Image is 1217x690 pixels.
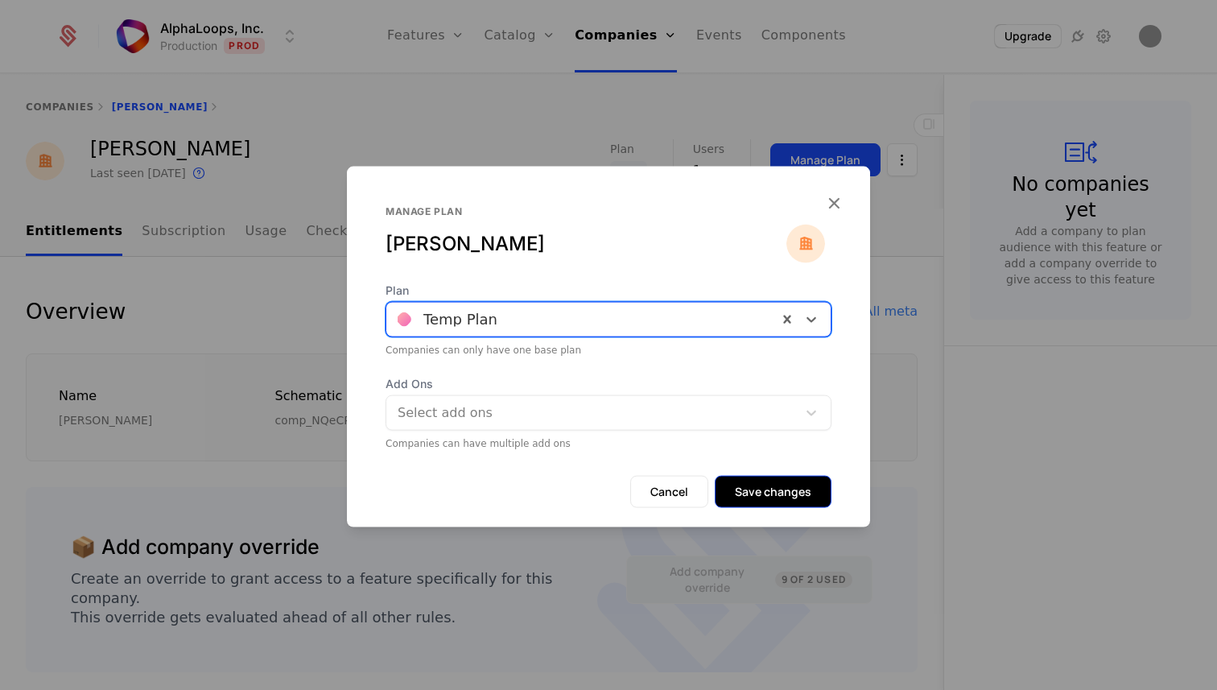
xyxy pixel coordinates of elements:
[386,436,831,449] div: Companies can have multiple add ons
[630,475,708,507] button: Cancel
[386,375,831,391] span: Add Ons
[786,224,825,262] img: Kristine Carlson
[386,205,786,217] div: Manage plan
[386,282,831,298] span: Plan
[398,403,789,422] div: Select add ons
[386,230,786,256] div: [PERSON_NAME]
[715,475,831,507] button: Save changes
[386,343,831,356] div: Companies can only have one base plan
